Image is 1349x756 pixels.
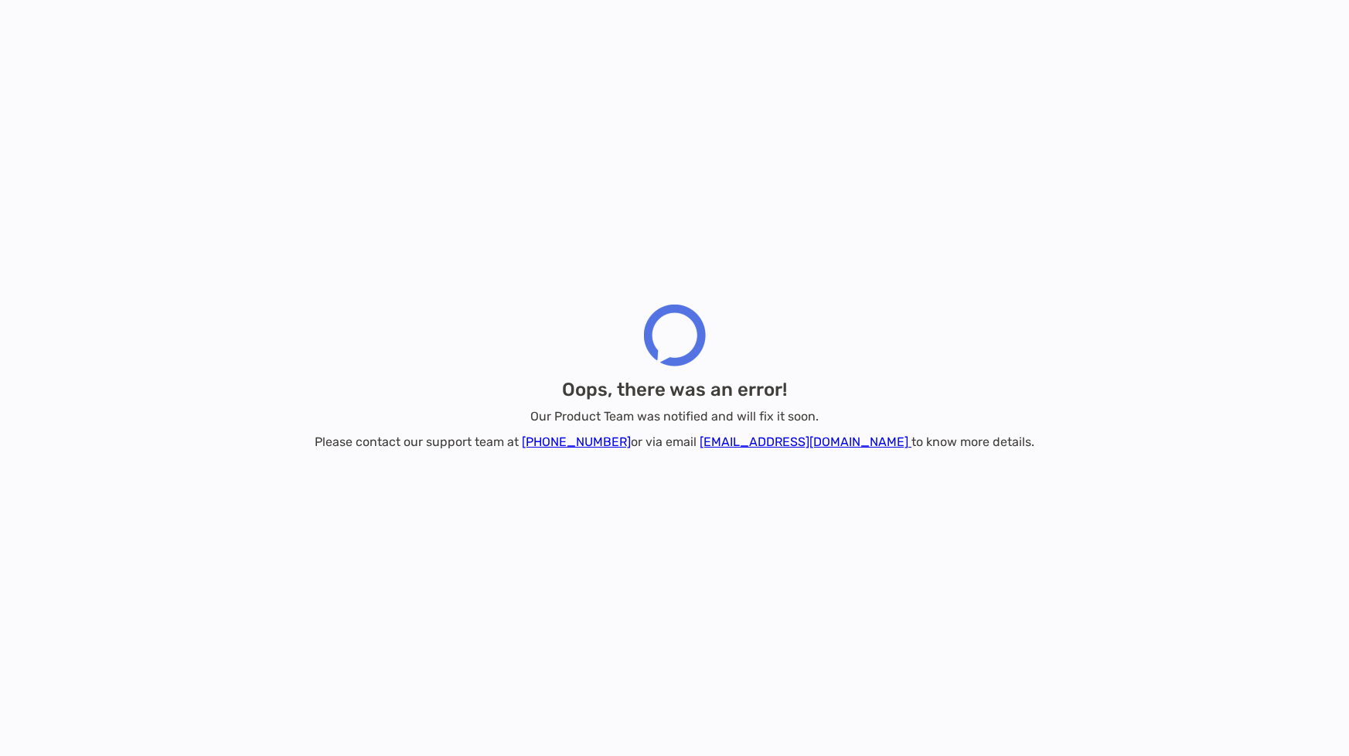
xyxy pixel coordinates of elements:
a: [EMAIL_ADDRESS][DOMAIN_NAME] [700,434,911,449]
a: [PHONE_NUMBER] [522,434,631,449]
p: Please contact our support team at or via email to know more details. [315,432,1034,451]
img: Zoe Financial [644,305,706,366]
p: Our Product Team was notified and will fix it soon. [530,407,819,426]
h2: Oops, there was an error! [562,379,787,400]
